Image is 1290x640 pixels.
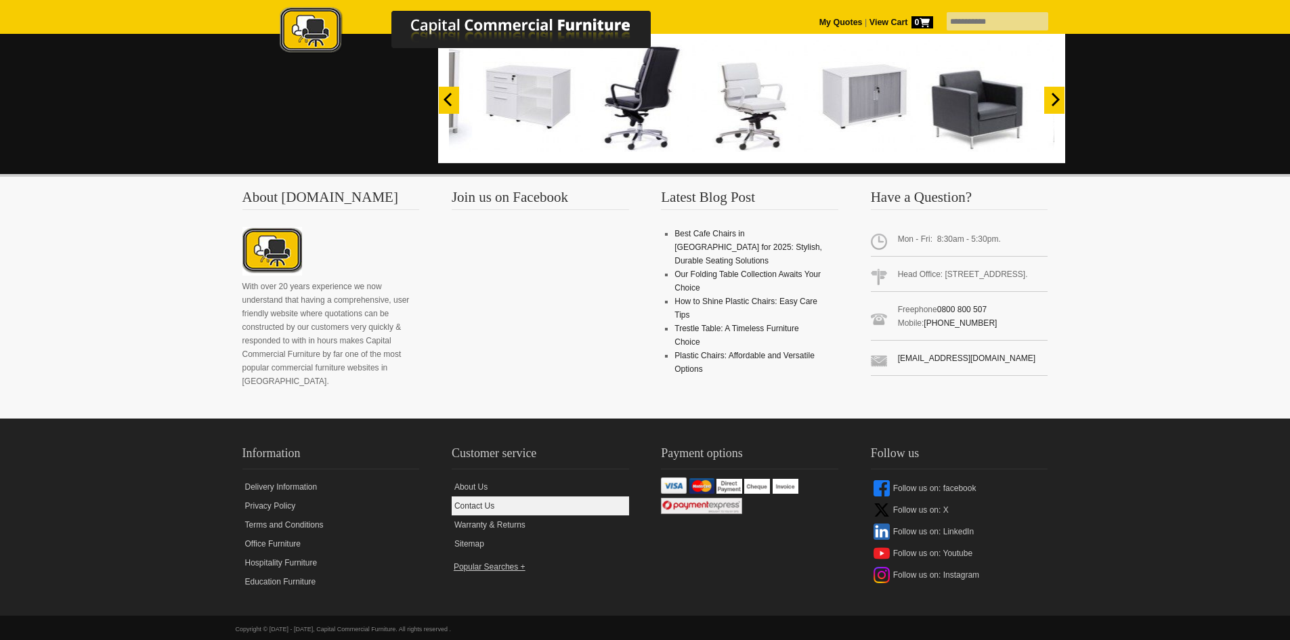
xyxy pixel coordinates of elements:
a: Trestle Table: A Timeless Furniture Choice [674,324,798,347]
strong: View Cart [869,18,933,27]
a: View Cart0 [867,18,932,27]
img: 01 [360,40,472,152]
a: About Us [452,477,629,496]
img: About CCFNZ Logo [242,227,302,276]
img: 11 [584,40,695,152]
img: Windcave / Payment Express [661,498,742,514]
a: Follow us on: Youtube [871,542,1048,564]
a: Delivery Information [242,477,420,496]
h2: Payment options [661,443,838,469]
img: Cheque [744,479,770,493]
a: Follow us on: LinkedIn [871,521,1048,542]
img: linkedin-icon [874,524,890,540]
a: Plastic Chairs: Affordable and Versatile Options [674,351,815,374]
img: 10 [695,40,807,152]
img: VISA [661,477,687,494]
h3: Have a Question? [871,190,1048,210]
iframe: fb:page Facebook Social Plugin [452,227,628,376]
a: [EMAIL_ADDRESS][DOMAIN_NAME] [898,354,1035,363]
img: facebook-icon [874,480,890,496]
button: Next [1044,87,1065,114]
a: Our Folding Table Collection Awaits Your Choice [674,270,821,293]
img: Invoice [773,479,798,493]
span: Head Office: [STREET_ADDRESS]. [871,262,1048,292]
img: instagram-icon [874,567,890,583]
a: Follow us on: Instagram [871,564,1048,586]
img: Direct Payment [716,479,742,493]
a: Hospitality Furniture [242,553,420,572]
span: Copyright © [DATE] - [DATE], Capital Commercial Furniture. All rights reserved . [236,626,451,633]
a: How to Shine Plastic Chairs: Easy Care Tips [674,297,817,320]
a: Terms and Conditions [242,515,420,534]
a: Capital Commercial Furniture Logo [242,7,716,60]
span: 0 [911,16,933,28]
h2: Customer service [452,443,629,469]
span: Mon - Fri: 8:30am - 5:30pm. [871,227,1048,257]
a: Follow us on: X [871,499,1048,521]
h2: Follow us [871,443,1048,469]
img: x-icon [874,502,890,518]
img: Capital Commercial Furniture Logo [242,7,716,56]
a: [PHONE_NUMBER] [924,318,997,328]
h2: Information [242,443,420,469]
h3: About [DOMAIN_NAME] [242,190,420,210]
a: Contact Us [452,496,629,515]
a: Privacy Policy [242,496,420,515]
a: Best Cafe Chairs in [GEOGRAPHIC_DATA] for 2025: Stylish, Durable Seating Solutions [674,229,822,265]
h3: Latest Blog Post [661,190,838,210]
img: 08 [919,40,1031,152]
img: 09 [807,40,919,152]
img: youtube-icon [874,545,890,561]
img: Mastercard [689,478,714,494]
h3: Join us on Facebook [452,190,629,210]
a: Follow us on: facebook [871,477,1048,499]
button: Previous [439,87,459,114]
a: Sitemap [452,534,629,553]
a: My Quotes [819,18,863,27]
p: With over 20 years experience we now understand that having a comprehensive, user friendly websit... [242,280,420,388]
a: Education Furniture [242,572,420,591]
a: Office Furniture [242,534,420,553]
img: 07 [1031,40,1142,152]
img: 12 [472,40,584,152]
span: Freephone Mobile: [871,297,1048,341]
a: 0800 800 507 [937,305,987,314]
a: Warranty & Returns [452,515,629,534]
